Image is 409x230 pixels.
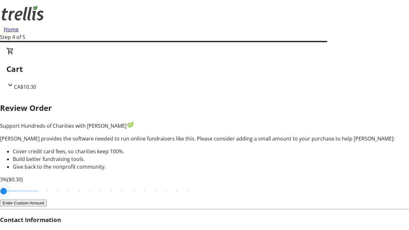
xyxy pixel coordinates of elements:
[6,63,403,75] h2: Cart
[14,83,36,90] span: CA$10.30
[13,155,409,163] li: Build better fundraising tools.
[13,148,409,155] li: Cover credit card fees, so charities keep 100%.
[13,163,409,171] li: Give back to the nonprofit community.
[6,47,403,91] div: CartCA$10.30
